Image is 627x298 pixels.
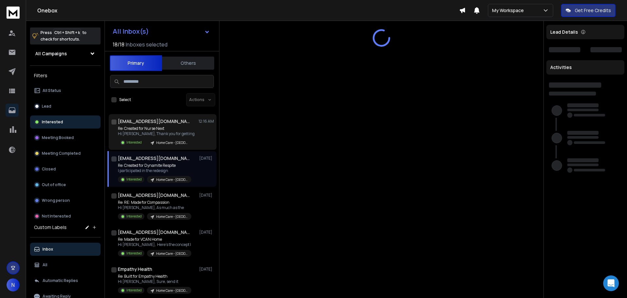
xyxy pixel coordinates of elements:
[30,71,101,80] h3: Filters
[126,251,142,256] p: Interested
[118,118,190,125] h1: [EMAIL_ADDRESS][DOMAIN_NAME]
[42,167,56,172] p: Closed
[126,140,142,145] p: Interested
[118,200,191,205] p: Re: RE: Made for Compassion
[118,163,191,168] p: Re: Created for Dynamite Respite
[199,267,214,272] p: [DATE]
[199,230,214,235] p: [DATE]
[30,210,101,223] button: Not Interested
[492,7,526,14] p: My Workspace
[199,119,214,124] p: 12:16 AM
[550,29,578,35] p: Lead Details
[42,104,51,109] p: Lead
[156,177,187,182] p: Home Care - [GEOGRAPHIC_DATA]
[37,7,459,14] h1: Onebox
[30,131,101,144] button: Meeting Booked
[42,119,63,125] p: Interested
[42,135,74,140] p: Meeting Booked
[603,275,619,291] div: Open Intercom Messenger
[30,84,101,97] button: All Status
[162,56,214,70] button: Others
[561,4,616,17] button: Get Free Credits
[30,178,101,191] button: Out of office
[7,7,20,19] img: logo
[7,278,20,291] button: N
[113,28,149,35] h1: All Inbox(s)
[118,205,191,210] p: Hi [PERSON_NAME], As much as the
[118,131,195,136] p: Hi [PERSON_NAME], Thank you for getting
[34,224,67,231] h3: Custom Labels
[30,274,101,287] button: Automatic Replies
[53,29,81,36] span: Ctrl + Shift + k
[42,151,81,156] p: Meeting Completed
[118,266,152,272] h1: Empathy Health
[156,214,187,219] p: Home Care - [GEOGRAPHIC_DATA]
[118,155,190,162] h1: [EMAIL_ADDRESS][DOMAIN_NAME]
[30,243,101,256] button: Inbox
[30,163,101,176] button: Closed
[575,7,611,14] p: Get Free Credits
[42,247,53,252] p: Inbox
[546,60,624,75] div: Activities
[42,182,66,187] p: Out of office
[40,29,87,43] p: Press to check for shortcuts.
[118,237,191,242] p: Re: Made for VCAN Home
[110,55,162,71] button: Primary
[42,198,70,203] p: Wrong person
[118,192,190,199] h1: [EMAIL_ADDRESS][DOMAIN_NAME]
[30,100,101,113] button: Lead
[30,115,101,129] button: Interested
[107,25,215,38] button: All Inbox(s)
[156,288,187,293] p: Home Care - [GEOGRAPHIC_DATA]
[118,168,191,173] p: I participated in the redesign
[35,50,67,57] h1: All Campaigns
[30,47,101,60] button: All Campaigns
[119,97,131,102] label: Select
[156,140,187,145] p: Home Care - [GEOGRAPHIC_DATA]
[156,251,187,256] p: Home Care - [GEOGRAPHIC_DATA]
[126,177,142,182] p: Interested
[126,288,142,293] p: Interested
[30,258,101,272] button: All
[30,194,101,207] button: Wrong person
[118,229,190,236] h1: [EMAIL_ADDRESS][DOMAIN_NAME]
[42,262,47,268] p: All
[42,278,78,283] p: Automatic Replies
[113,41,124,48] span: 18 / 18
[126,214,142,219] p: Interested
[118,279,191,284] p: Hi [PERSON_NAME], Sure, send it
[118,126,195,131] p: Re: Created for Nurse Next
[42,88,61,93] p: All Status
[199,193,214,198] p: [DATE]
[118,242,191,247] p: Hi [PERSON_NAME], Here's the concept I
[42,214,71,219] p: Not Interested
[199,156,214,161] p: [DATE]
[126,41,168,48] h3: Inboxes selected
[118,274,191,279] p: Re: Built for Empathy Health
[30,147,101,160] button: Meeting Completed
